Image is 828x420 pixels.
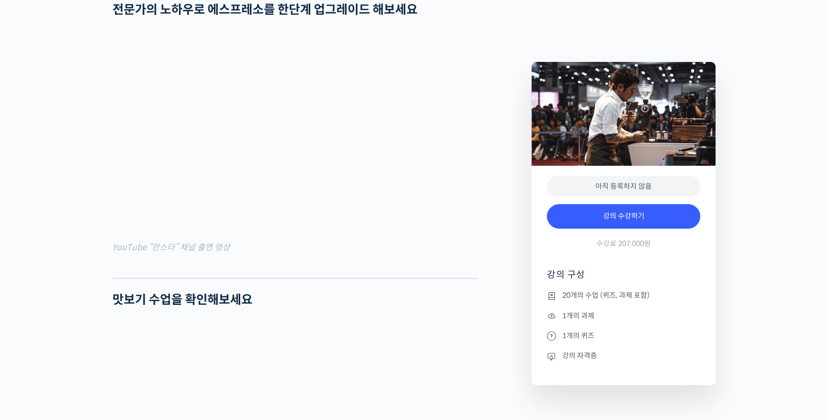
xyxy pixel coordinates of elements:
[547,350,700,362] li: 강의 자격증
[94,340,106,348] span: 대화
[547,269,700,289] h4: 강의 구성
[547,176,700,197] div: 아직 등록하지 않음
[547,290,700,302] li: 20개의 수업 (퀴즈, 과제 포함)
[547,204,700,229] a: 강의 수강하기
[32,340,38,348] span: 홈
[112,31,477,237] iframe: 커피 추출에 가장 중요한 4가지 변수에 대해 알아보자. (신창호 대표 3부)
[596,239,651,249] span: 수강료 207,000원
[547,329,700,342] li: 1개의 퀴즈
[67,324,132,350] a: 대화
[158,340,170,348] span: 설정
[112,2,418,17] strong: 전문가의 노하우로 에스프레소를 한단계 업그레이드 해보세요
[112,292,252,307] strong: 맛보기 수업을 확인해보세요
[547,310,700,322] li: 1개의 과제
[132,324,196,350] a: 설정
[3,324,67,350] a: 홈
[112,242,230,253] mark: YouTube “안스타” 채널 출연 영상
